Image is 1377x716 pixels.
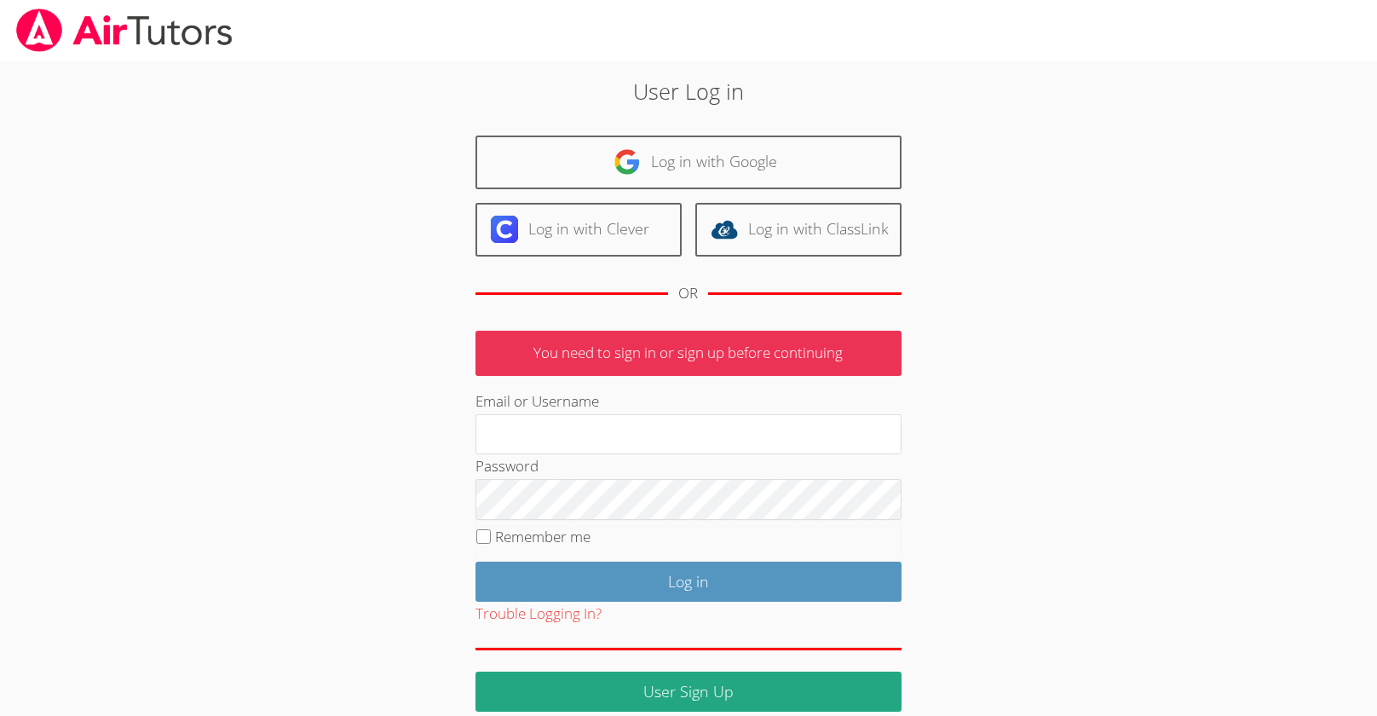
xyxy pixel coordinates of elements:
a: Log in with Google [475,136,902,189]
img: google-logo-50288ca7cdecda66e5e0955fdab243c47b7ad437acaf1139b6f446037453330a.svg [614,148,641,176]
h2: User Log in [317,75,1061,107]
p: You need to sign in or sign up before continuing [475,331,902,376]
label: Email or Username [475,391,599,411]
div: OR [678,281,698,306]
img: clever-logo-6eab21bc6e7a338710f1a6ff85c0baf02591cd810cc4098c63d3a4b26e2feb20.svg [491,216,518,243]
button: Trouble Logging In? [475,602,602,626]
a: User Sign Up [475,672,902,712]
img: classlink-logo-d6bb404cc1216ec64c9a2012d9dc4662098be43eaf13dc465df04b49fa7ab582.svg [711,216,738,243]
img: airtutors_banner-c4298cdbf04f3fff15de1276eac7730deb9818008684d7c2e4769d2f7ddbe033.png [14,9,234,52]
input: Log in [475,562,902,602]
a: Log in with Clever [475,203,682,257]
label: Password [475,456,539,476]
label: Remember me [495,527,591,546]
a: Log in with ClassLink [695,203,902,257]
